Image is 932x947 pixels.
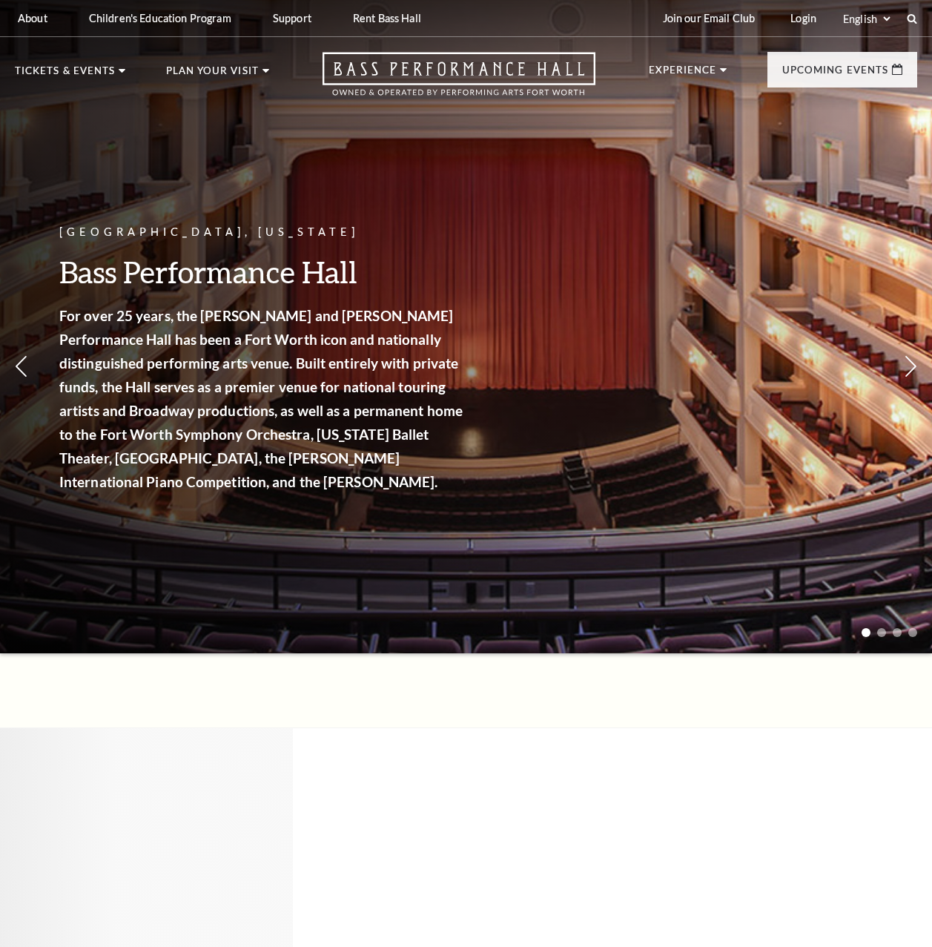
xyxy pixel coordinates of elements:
p: [GEOGRAPHIC_DATA], [US_STATE] [59,223,467,242]
select: Select: [840,12,893,26]
p: Plan Your Visit [166,66,259,84]
p: Rent Bass Hall [353,12,421,24]
p: Upcoming Events [782,65,888,83]
p: Support [273,12,311,24]
strong: For over 25 years, the [PERSON_NAME] and [PERSON_NAME] Performance Hall has been a Fort Worth ico... [59,307,463,490]
h3: Bass Performance Hall [59,253,467,291]
p: Children's Education Program [89,12,231,24]
p: Experience [649,65,717,83]
p: About [18,12,47,24]
p: Tickets & Events [15,66,115,84]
